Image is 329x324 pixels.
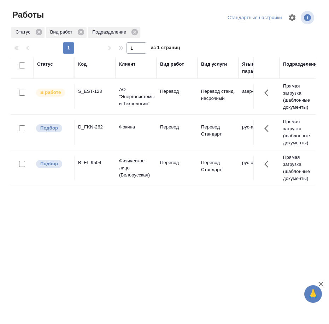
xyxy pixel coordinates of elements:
p: Подбор [40,125,58,132]
div: D_FKN-262 [78,124,112,131]
div: Подразделение [283,61,319,68]
span: из 1 страниц [151,43,180,54]
p: В работе [40,89,61,96]
div: Вид услуги [201,61,227,68]
div: Статус [37,61,53,68]
p: Перевод [160,124,194,131]
p: Статус [16,29,33,36]
p: АО "Энергосистемы и Технологии" [119,86,153,107]
td: Прямая загрузка (шаблонные документы) [280,79,321,114]
td: Прямая загрузка (шаблонные документы) [280,115,321,150]
button: Здесь прячутся важные кнопки [260,156,277,173]
td: Прямая загрузка (шаблонные документы) [280,150,321,186]
div: Подразделение [88,27,140,38]
p: Перевод [160,159,194,166]
p: Физическое лицо (Белорусская) [119,157,153,179]
p: Перевод [160,88,194,95]
p: Перевод станд. несрочный [201,88,235,102]
div: Клиент [119,61,135,68]
div: S_EST-123 [78,88,112,95]
td: азер-рус [239,84,280,109]
span: Посмотреть информацию [301,11,316,24]
p: Фокина [119,124,153,131]
div: Код [78,61,87,68]
div: Вид работ [160,61,184,68]
p: Подразделение [92,29,129,36]
p: Подбор [40,160,58,167]
td: рус-англ [239,156,280,180]
div: Статус [11,27,45,38]
p: Перевод Стандарт [201,159,235,173]
p: Перевод Стандарт [201,124,235,138]
div: Исполнитель выполняет работу [35,88,70,97]
div: B_FL-9504 [78,159,112,166]
div: Можно подбирать исполнителей [35,159,70,169]
div: split button [226,12,284,23]
span: Работы [11,9,44,20]
div: Можно подбирать исполнителей [35,124,70,133]
button: Здесь прячутся важные кнопки [260,120,277,137]
div: Вид работ [46,27,87,38]
button: Здесь прячутся важные кнопки [260,84,277,101]
span: 🙏 [307,287,319,301]
p: Вид работ [50,29,75,36]
button: 🙏 [304,285,322,303]
div: Языковая пара [242,61,276,75]
span: Настроить таблицу [284,9,301,26]
td: рус-англ [239,120,280,145]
